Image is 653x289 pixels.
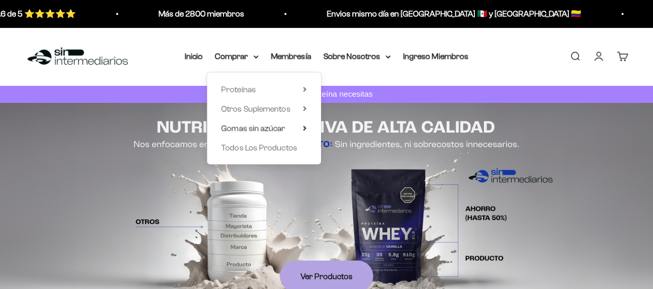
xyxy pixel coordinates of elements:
summary: Otros Suplementos [221,102,307,115]
span: Todos Los Productos [221,143,297,151]
summary: Sobre Nosotros [324,50,391,63]
a: Todos Los Productos [221,141,307,154]
a: Ingreso Miembros [403,52,469,60]
span: Otros Suplementos [221,104,291,113]
p: Más de 2800 miembros [123,7,209,21]
a: Membresía [271,52,311,60]
span: Gomas sin azúcar [221,124,285,132]
span: Proteínas [221,85,256,94]
summary: Comprar [215,50,259,63]
p: Cuánta proteína necesitas [278,87,375,100]
a: Inicio [185,52,203,60]
summary: Proteínas [221,83,307,96]
p: Envios mismo día en [GEOGRAPHIC_DATA] 🇲🇽 y [GEOGRAPHIC_DATA] 🇨🇴 [291,7,546,21]
summary: Gomas sin azúcar [221,121,307,135]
